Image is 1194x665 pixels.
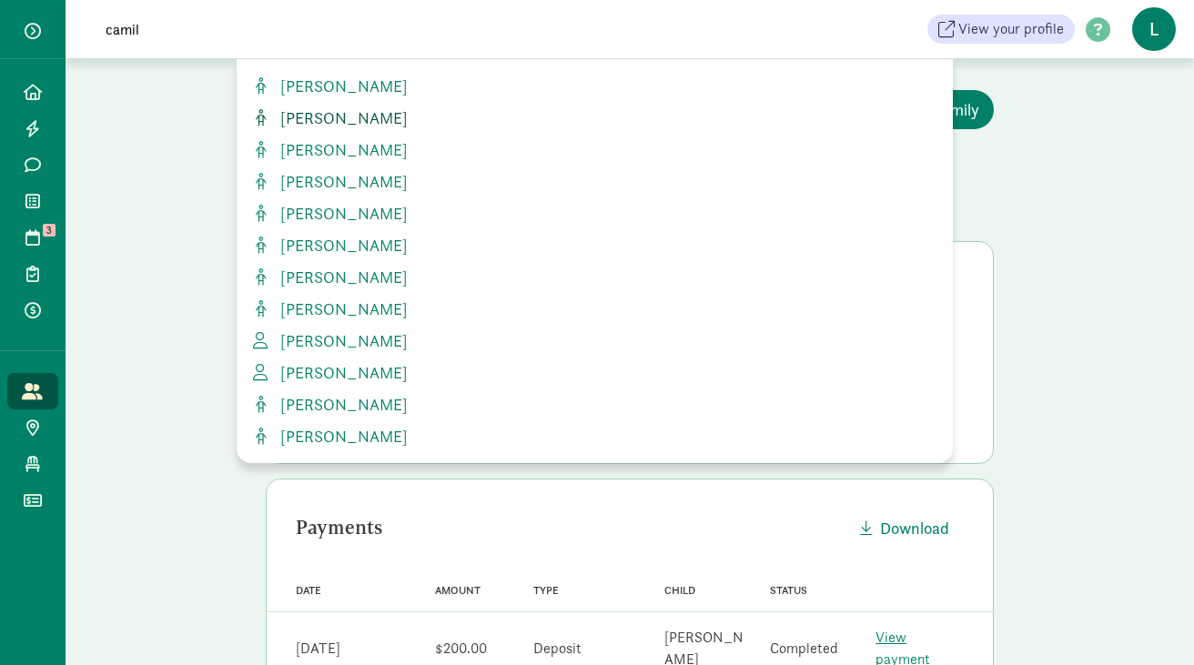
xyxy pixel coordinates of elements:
[845,509,964,548] button: Download
[273,394,408,415] span: [PERSON_NAME]
[43,224,56,237] span: 3
[273,362,408,383] span: [PERSON_NAME]
[273,171,408,192] span: [PERSON_NAME]
[273,203,408,224] span: [PERSON_NAME]
[1132,7,1176,51] span: L
[251,137,938,162] a: [PERSON_NAME]
[273,267,408,287] span: [PERSON_NAME]
[251,74,938,98] a: [PERSON_NAME]
[251,233,938,257] a: [PERSON_NAME]
[95,11,605,47] input: Search for a family, child or location
[533,638,582,660] div: Deposit
[664,584,695,597] span: Child
[251,169,938,194] a: [PERSON_NAME]
[296,513,845,542] div: Payments
[7,219,58,256] a: 3
[296,638,340,660] div: [DATE]
[251,328,938,353] a: [PERSON_NAME]
[251,360,938,385] a: [PERSON_NAME]
[251,106,938,130] a: [PERSON_NAME]
[435,584,481,597] span: Amount
[251,265,938,289] a: [PERSON_NAME]
[435,638,487,660] div: $200.00
[533,584,559,597] span: Type
[251,297,938,321] a: [PERSON_NAME]
[273,426,408,447] span: [PERSON_NAME]
[251,201,938,226] a: [PERSON_NAME]
[770,584,807,597] span: Status
[273,139,408,160] span: [PERSON_NAME]
[770,638,838,660] div: Completed
[251,392,938,417] a: [PERSON_NAME]
[296,584,321,597] span: Date
[880,516,949,540] span: Download
[958,18,1064,40] span: View your profile
[273,107,408,128] span: [PERSON_NAME]
[273,298,408,319] span: [PERSON_NAME]
[273,235,408,256] span: [PERSON_NAME]
[273,330,408,351] span: [PERSON_NAME]
[251,424,938,448] a: [PERSON_NAME]
[273,76,408,96] span: [PERSON_NAME]
[927,15,1075,44] a: View your profile
[1103,578,1194,665] iframe: Chat Widget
